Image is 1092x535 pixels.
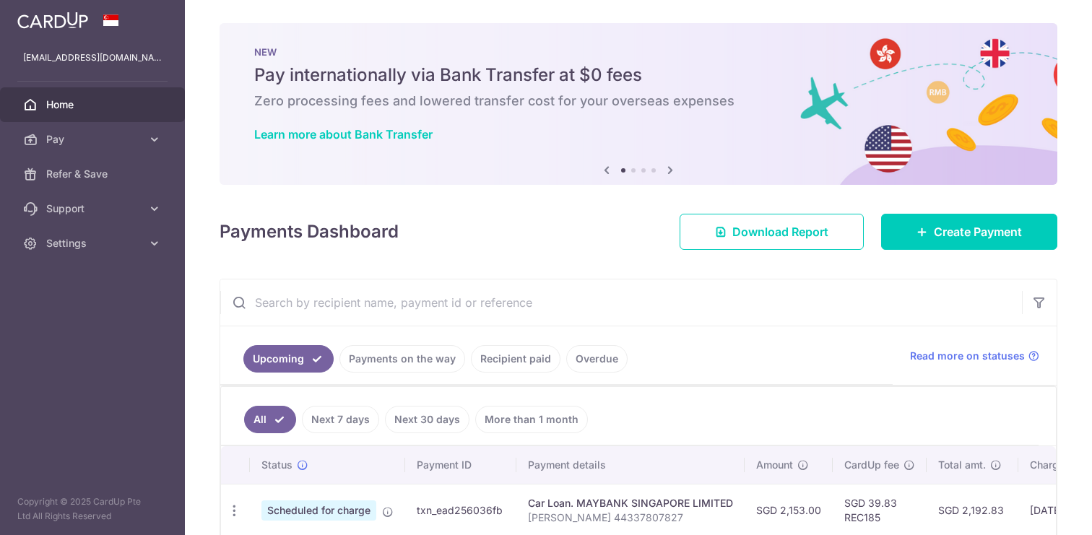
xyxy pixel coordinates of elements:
[46,236,142,251] span: Settings
[220,279,1022,326] input: Search by recipient name, payment id or reference
[261,500,376,521] span: Scheduled for charge
[46,97,142,112] span: Home
[528,496,733,510] div: Car Loan. MAYBANK SINGAPORE LIMITED
[261,458,292,472] span: Status
[23,51,162,65] p: [EMAIL_ADDRESS][DOMAIN_NAME]
[566,345,628,373] a: Overdue
[254,46,1023,58] p: NEW
[46,167,142,181] span: Refer & Save
[17,12,88,29] img: CardUp
[385,406,469,433] a: Next 30 days
[881,214,1057,250] a: Create Payment
[405,446,516,484] th: Payment ID
[220,219,399,245] h4: Payments Dashboard
[244,406,296,433] a: All
[934,223,1022,240] span: Create Payment
[475,406,588,433] a: More than 1 month
[844,458,899,472] span: CardUp fee
[220,23,1057,185] img: Bank transfer banner
[516,446,745,484] th: Payment details
[302,406,379,433] a: Next 7 days
[46,201,142,216] span: Support
[756,458,793,472] span: Amount
[910,349,1039,363] a: Read more on statuses
[254,92,1023,110] h6: Zero processing fees and lowered transfer cost for your overseas expenses
[938,458,986,472] span: Total amt.
[1030,458,1089,472] span: Charge date
[471,345,560,373] a: Recipient paid
[910,349,1025,363] span: Read more on statuses
[680,214,864,250] a: Download Report
[254,127,433,142] a: Learn more about Bank Transfer
[243,345,334,373] a: Upcoming
[339,345,465,373] a: Payments on the way
[254,64,1023,87] h5: Pay internationally via Bank Transfer at $0 fees
[528,510,733,525] p: [PERSON_NAME] 44337807827
[732,223,828,240] span: Download Report
[46,132,142,147] span: Pay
